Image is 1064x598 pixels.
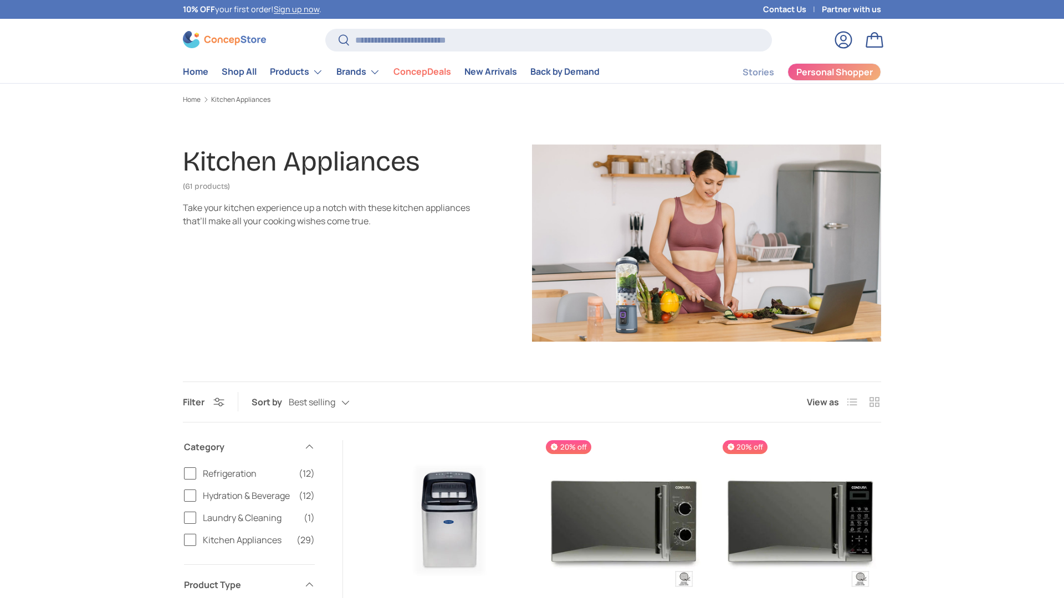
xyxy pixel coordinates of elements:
[183,396,224,408] button: Filter
[532,145,881,342] img: Kitchen Appliances
[203,489,292,502] span: Hydration & Beverage
[336,61,380,83] a: Brands
[222,61,257,83] a: Shop All
[183,4,215,14] strong: 10% OFF
[203,511,297,524] span: Laundry & Cleaning
[289,397,335,408] span: Best selling
[464,61,517,83] a: New Arrivals
[211,96,270,103] a: Kitchen Appliances
[299,489,315,502] span: (12)
[183,182,230,191] span: (61 products)
[183,31,266,48] img: ConcepStore
[203,467,292,480] span: Refrigeration
[796,68,873,76] span: Personal Shopper
[183,61,600,83] nav: Primary
[304,511,315,524] span: (1)
[393,61,451,83] a: ConcepDeals
[743,61,774,83] a: Stories
[787,63,881,81] a: Personal Shopper
[184,427,315,467] summary: Category
[183,145,420,178] h1: Kitchen Appliances
[263,61,330,83] summary: Products
[330,61,387,83] summary: Brands
[184,578,297,591] span: Product Type
[184,440,297,453] span: Category
[183,96,201,103] a: Home
[183,61,208,83] a: Home
[822,3,881,16] a: Partner with us
[270,61,323,83] a: Products
[183,201,470,228] div: Take your kitchen experience up a notch with these kitchen appliances that’ll make all your cooki...
[716,61,881,83] nav: Secondary
[183,3,321,16] p: your first order! .
[723,440,768,454] span: 20% off
[289,393,372,412] button: Best selling
[296,533,315,547] span: (29)
[183,95,881,105] nav: Breadcrumbs
[274,4,319,14] a: Sign up now
[763,3,822,16] a: Contact Us
[807,395,839,409] span: View as
[183,396,204,408] span: Filter
[530,61,600,83] a: Back by Demand
[299,467,315,480] span: (12)
[252,395,289,409] label: Sort by
[203,533,290,547] span: Kitchen Appliances
[546,440,591,454] span: 20% off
